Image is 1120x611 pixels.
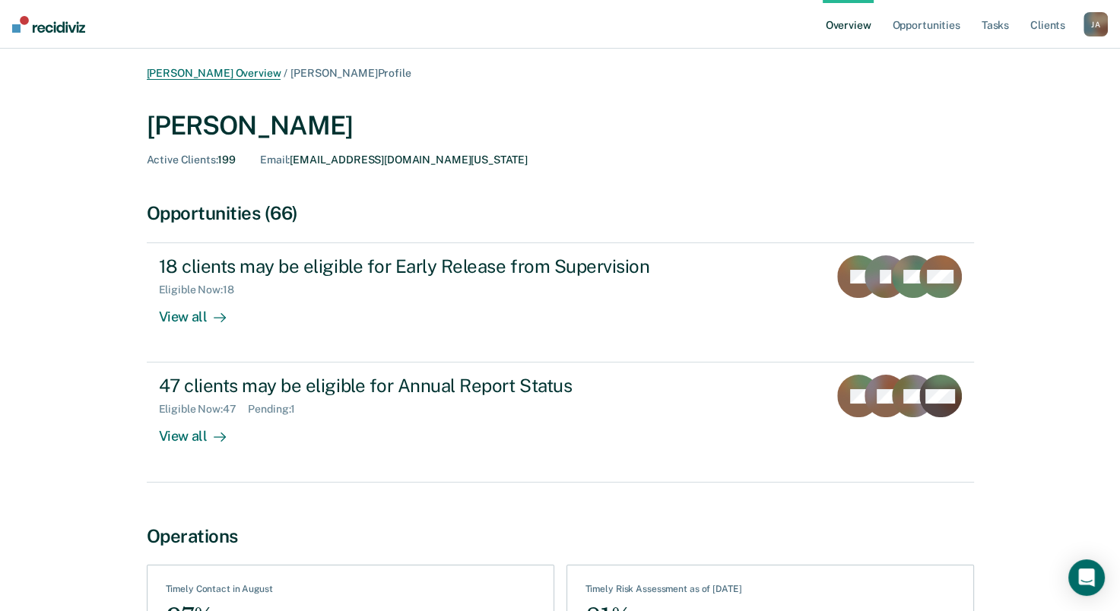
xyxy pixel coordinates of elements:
[147,110,974,141] div: [PERSON_NAME]
[585,584,742,600] div: Timely Risk Assessment as of [DATE]
[281,67,290,79] span: /
[260,154,290,166] span: Email :
[147,362,974,482] a: 47 clients may be eligible for Annual Report StatusEligible Now:47Pending:1View all
[147,67,281,80] a: [PERSON_NAME] Overview
[147,525,974,547] div: Operations
[159,283,246,296] div: Eligible Now : 18
[159,375,693,397] div: 47 clients may be eligible for Annual Report Status
[147,242,974,362] a: 18 clients may be eligible for Early Release from SupervisionEligible Now:18View all
[12,16,85,33] img: Recidiviz
[260,154,528,166] div: [EMAIL_ADDRESS][DOMAIN_NAME][US_STATE]
[1068,559,1105,596] div: Open Intercom Messenger
[159,296,244,326] div: View all
[248,403,307,416] div: Pending : 1
[159,255,693,277] div: 18 clients may be eligible for Early Release from Supervision
[159,403,249,416] div: Eligible Now : 47
[166,584,273,600] div: Timely Contact in August
[147,154,218,166] span: Active Clients :
[147,202,974,224] div: Opportunities (66)
[290,67,411,79] span: [PERSON_NAME] Profile
[1084,12,1108,36] button: JA
[159,416,244,445] div: View all
[1084,12,1108,36] div: J A
[147,154,236,166] div: 199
